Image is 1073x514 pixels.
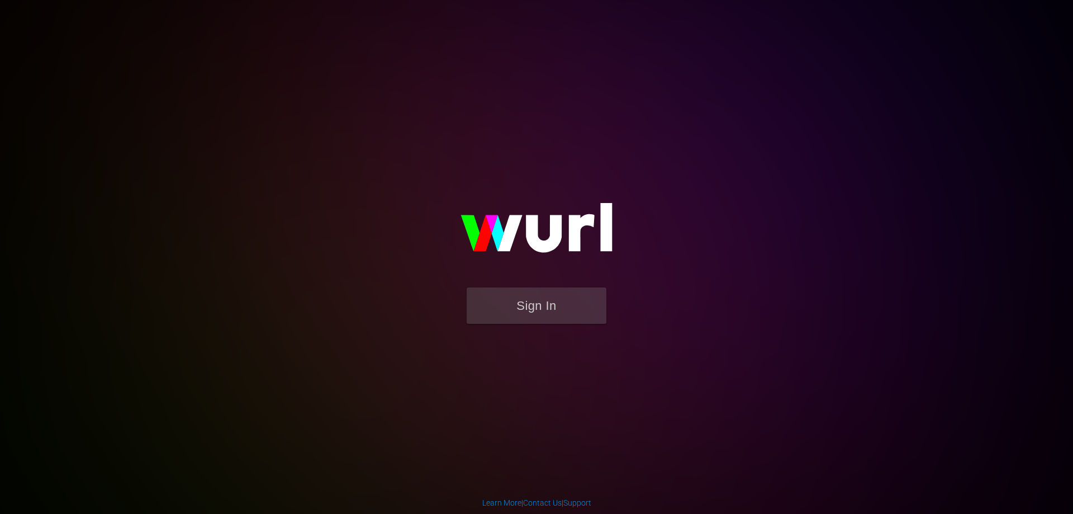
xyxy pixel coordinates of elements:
a: Support [563,498,591,507]
button: Sign In [467,287,606,324]
img: wurl-logo-on-black-223613ac3d8ba8fe6dc639794a292ebdb59501304c7dfd60c99c58986ef67473.svg [425,179,648,287]
a: Contact Us [523,498,562,507]
div: | | [482,497,591,508]
a: Learn More [482,498,521,507]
